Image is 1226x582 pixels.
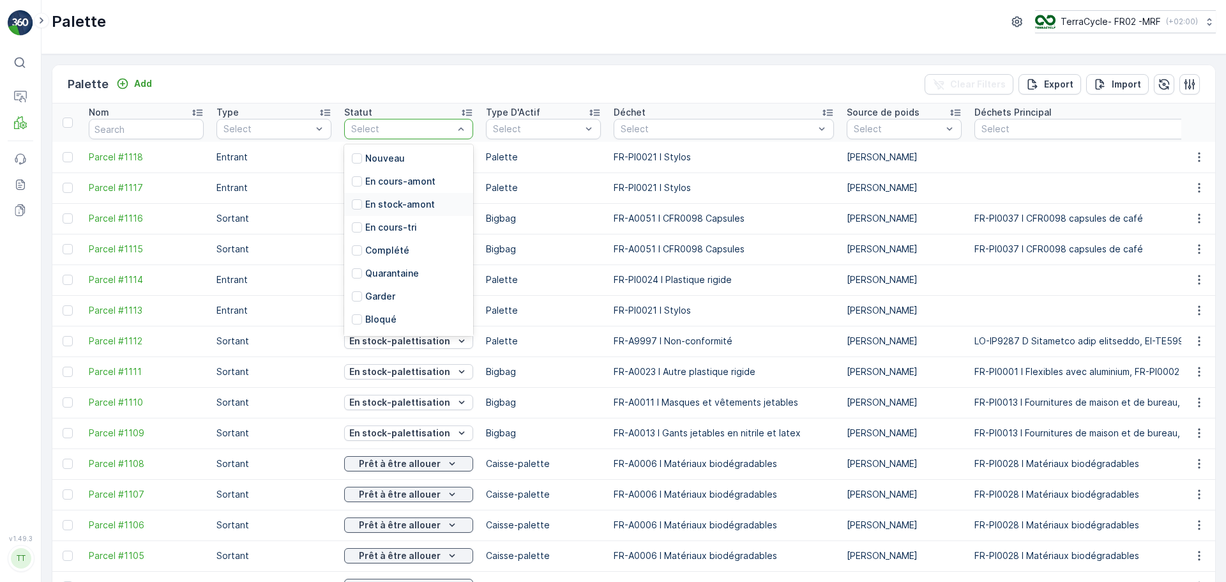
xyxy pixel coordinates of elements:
td: Caisse-palette [480,479,607,510]
p: Select [493,123,581,135]
div: Toggle Row Selected [63,213,73,224]
td: Palette [480,326,607,356]
td: Caisse-palette [480,510,607,540]
div: Toggle Row Selected [63,367,73,377]
button: Add [111,76,157,91]
td: [PERSON_NAME] [840,203,968,234]
p: Add [134,77,152,90]
div: Toggle Row Selected [63,183,73,193]
td: Caisse-palette [480,540,607,571]
button: Prêt à être allouer [344,456,473,471]
td: Sortant [210,326,338,356]
td: FR-A0013 I Gants jetables en nitrile et latex [607,418,840,448]
td: FR-A0006 I Matériaux biodégradables [607,479,840,510]
p: Select [621,123,814,135]
p: En stock-palettisation [349,427,450,440]
span: Parcel #1116 [89,212,204,225]
td: Sortant [210,356,338,387]
td: FR-PI0021 I Stylos [607,172,840,203]
a: Parcel #1110 [89,396,204,409]
td: Entrant [210,264,338,295]
p: Clear Filters [950,78,1006,91]
span: v 1.49.3 [8,535,33,542]
p: Palette [52,11,106,32]
div: Toggle Row Selected [63,397,73,408]
div: Toggle Row Selected [63,489,73,500]
button: Prêt à être allouer [344,548,473,563]
a: Parcel #1117 [89,181,204,194]
div: Toggle Row Selected [63,336,73,346]
a: Parcel #1105 [89,549,204,562]
p: Prêt à être allouer [359,549,441,562]
td: FR-PI0021 I Stylos [607,295,840,326]
p: Export [1044,78,1073,91]
td: Caisse-palette [480,448,607,479]
p: En stock-palettisation [349,365,450,378]
span: Parcel #1115 [89,243,204,256]
td: Palette [480,142,607,172]
td: Entrant [210,142,338,172]
p: Nouveau [365,152,405,165]
td: FR-A0051 I CFR0098 Capsules [607,203,840,234]
p: Source de poids [847,106,919,119]
td: Bigbag [480,418,607,448]
p: En stock-palettisation [349,335,450,348]
p: Déchets Principal [974,106,1052,119]
div: Toggle Row Selected [63,305,73,316]
td: FR-A0023 I Autre plastique rigide [607,356,840,387]
p: Select [351,123,453,135]
p: Import [1112,78,1141,91]
td: [PERSON_NAME] [840,326,968,356]
td: Sortant [210,203,338,234]
td: Palette [480,264,607,295]
td: Sortant [210,540,338,571]
img: terracycle.png [1035,15,1056,29]
td: [PERSON_NAME] [840,387,968,418]
td: Bigbag [480,356,607,387]
a: Parcel #1112 [89,335,204,348]
p: En cours-tri [365,221,417,234]
button: En stock-palettisation [344,333,473,349]
p: Bloqué [365,313,397,326]
a: Parcel #1107 [89,488,204,501]
a: Parcel #1114 [89,273,204,286]
div: Toggle Row Selected [63,428,73,438]
div: Toggle Row Selected [63,551,73,561]
p: Type [216,106,239,119]
td: FR-A9997 I Non-conformité [607,326,840,356]
button: Export [1018,74,1081,95]
td: FR-A0006 I Matériaux biodégradables [607,510,840,540]
a: Parcel #1113 [89,304,204,317]
p: TerraCycle- FR02 -MRF [1061,15,1161,28]
td: Bigbag [480,387,607,418]
div: Toggle Row Selected [63,275,73,285]
td: FR-PI0021 I Stylos [607,142,840,172]
td: [PERSON_NAME] [840,540,968,571]
a: Parcel #1108 [89,457,204,470]
p: En stock-palettisation [349,396,450,409]
td: Sortant [210,479,338,510]
button: En stock-palettisation [344,395,473,410]
td: Sortant [210,448,338,479]
p: Garder [365,290,395,303]
td: Sortant [210,418,338,448]
input: Search [89,119,204,139]
td: [PERSON_NAME] [840,142,968,172]
p: Select [223,123,312,135]
td: Entrant [210,172,338,203]
button: En stock-palettisation [344,364,473,379]
p: Palette [68,75,109,93]
a: Parcel #1109 [89,427,204,440]
p: En cours-amont [365,175,435,188]
td: [PERSON_NAME] [840,264,968,295]
td: FR-A0011 I Masques et vêtements jetables [607,387,840,418]
td: [PERSON_NAME] [840,510,968,540]
td: [PERSON_NAME] [840,295,968,326]
div: TT [11,548,31,569]
div: Toggle Row Selected [63,459,73,469]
